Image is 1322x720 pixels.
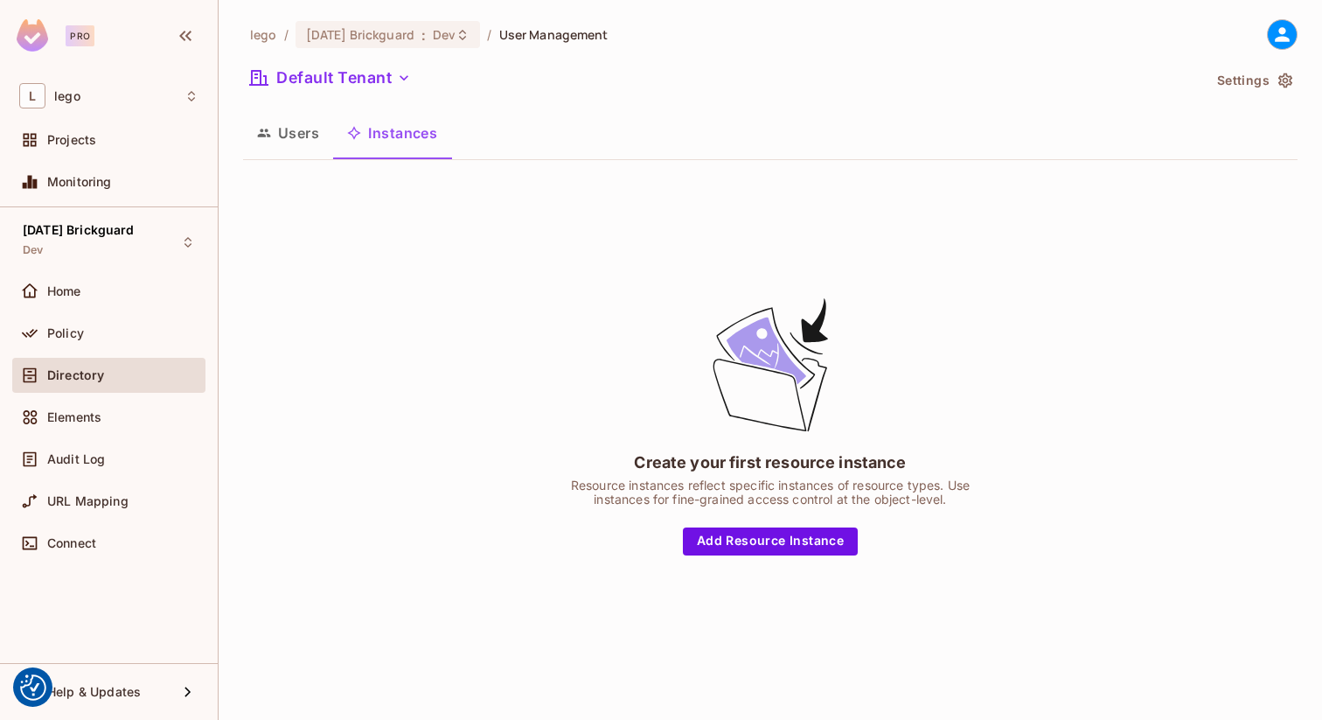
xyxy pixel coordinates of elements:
button: Settings [1210,66,1298,94]
span: : [421,28,427,42]
div: Pro [66,25,94,46]
div: Create your first resource instance [634,451,906,473]
span: Connect [47,536,96,550]
span: Help & Updates [47,685,141,699]
span: Projects [47,133,96,147]
li: / [487,26,491,43]
span: L [19,83,45,108]
span: Monitoring [47,175,112,189]
span: Directory [47,368,104,382]
button: Default Tenant [243,64,418,92]
button: Users [243,111,333,155]
span: User Management [499,26,609,43]
li: / [284,26,289,43]
img: Revisit consent button [20,675,46,701]
div: Resource instances reflect specific instances of resource types. Use instances for fine-grained a... [552,479,989,507]
span: Dev [23,243,43,257]
button: Instances [333,111,451,155]
span: Audit Log [47,452,105,466]
span: Home [47,284,81,298]
span: [DATE] Brickguard [23,223,135,237]
span: Policy [47,326,84,340]
span: the active workspace [250,26,277,43]
img: SReyMgAAAABJRU5ErkJggg== [17,19,48,52]
span: Elements [47,410,101,424]
span: Workspace: lego [54,89,80,103]
button: Add Resource Instance [683,528,858,556]
button: Consent Preferences [20,675,46,701]
span: [DATE] Brickguard [306,26,414,43]
span: Dev [433,26,456,43]
span: URL Mapping [47,494,129,508]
